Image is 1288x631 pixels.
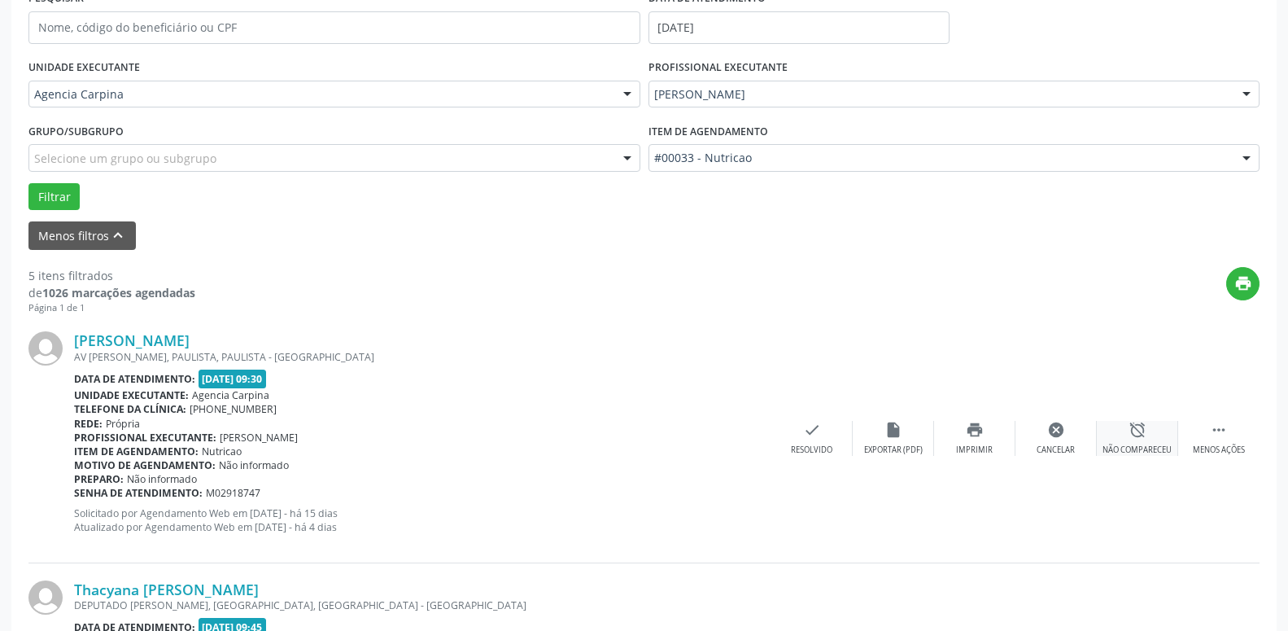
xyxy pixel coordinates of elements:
[1210,421,1228,439] i: 
[28,267,195,284] div: 5 itens filtrados
[1129,421,1146,439] i: alarm_off
[190,402,277,416] span: [PHONE_NUMBER]
[884,421,902,439] i: insert_drive_file
[74,350,771,364] div: AV [PERSON_NAME], PAULISTA, PAULISTA - [GEOGRAPHIC_DATA]
[127,472,197,486] span: Não informado
[34,86,607,103] span: Agencia Carpina
[966,421,984,439] i: print
[1193,445,1245,456] div: Menos ações
[654,86,1227,103] span: [PERSON_NAME]
[74,388,189,402] b: Unidade executante:
[648,11,950,44] input: Selecione um intervalo
[219,458,289,472] span: Não informado
[28,11,640,44] input: Nome, código do beneficiário ou CPF
[1037,445,1075,456] div: Cancelar
[42,285,195,300] strong: 1026 marcações agendadas
[74,506,771,534] p: Solicitado por Agendamento Web em [DATE] - há 15 dias Atualizado por Agendamento Web em [DATE] - ...
[74,486,203,500] b: Senha de atendimento:
[202,445,242,458] span: Nutricao
[28,221,136,250] button: Menos filtroskeyboard_arrow_up
[106,417,140,431] span: Própria
[74,458,216,472] b: Motivo de agendamento:
[28,119,124,144] label: Grupo/Subgrupo
[28,55,140,81] label: UNIDADE EXECUTANTE
[74,372,195,386] b: Data de atendimento:
[1234,274,1252,292] i: print
[74,417,103,431] b: Rede:
[1226,267,1260,300] button: print
[864,445,923,456] div: Exportar (PDF)
[28,301,195,315] div: Página 1 de 1
[74,331,190,349] a: [PERSON_NAME]
[109,226,127,244] i: keyboard_arrow_up
[74,472,124,486] b: Preparo:
[956,445,993,456] div: Imprimir
[791,445,832,456] div: Resolvido
[803,421,821,439] i: check
[28,284,195,301] div: de
[1047,421,1065,439] i: cancel
[74,445,199,458] b: Item de agendamento:
[28,581,63,615] img: img
[199,370,267,388] span: [DATE] 09:30
[220,431,298,445] span: [PERSON_NAME]
[206,486,260,500] span: M02918747
[74,402,186,416] b: Telefone da clínica:
[654,150,1227,166] span: #00033 - Nutricao
[28,183,80,211] button: Filtrar
[28,331,63,366] img: img
[74,431,216,445] b: Profissional executante:
[74,598,1015,612] div: DEPUTADO [PERSON_NAME], [GEOGRAPHIC_DATA], [GEOGRAPHIC_DATA] - [GEOGRAPHIC_DATA]
[74,581,259,598] a: Thacyana [PERSON_NAME]
[1102,445,1172,456] div: Não compareceu
[192,388,269,402] span: Agencia Carpina
[648,119,768,144] label: Item de agendamento
[34,150,216,167] span: Selecione um grupo ou subgrupo
[648,55,788,81] label: PROFISSIONAL EXECUTANTE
